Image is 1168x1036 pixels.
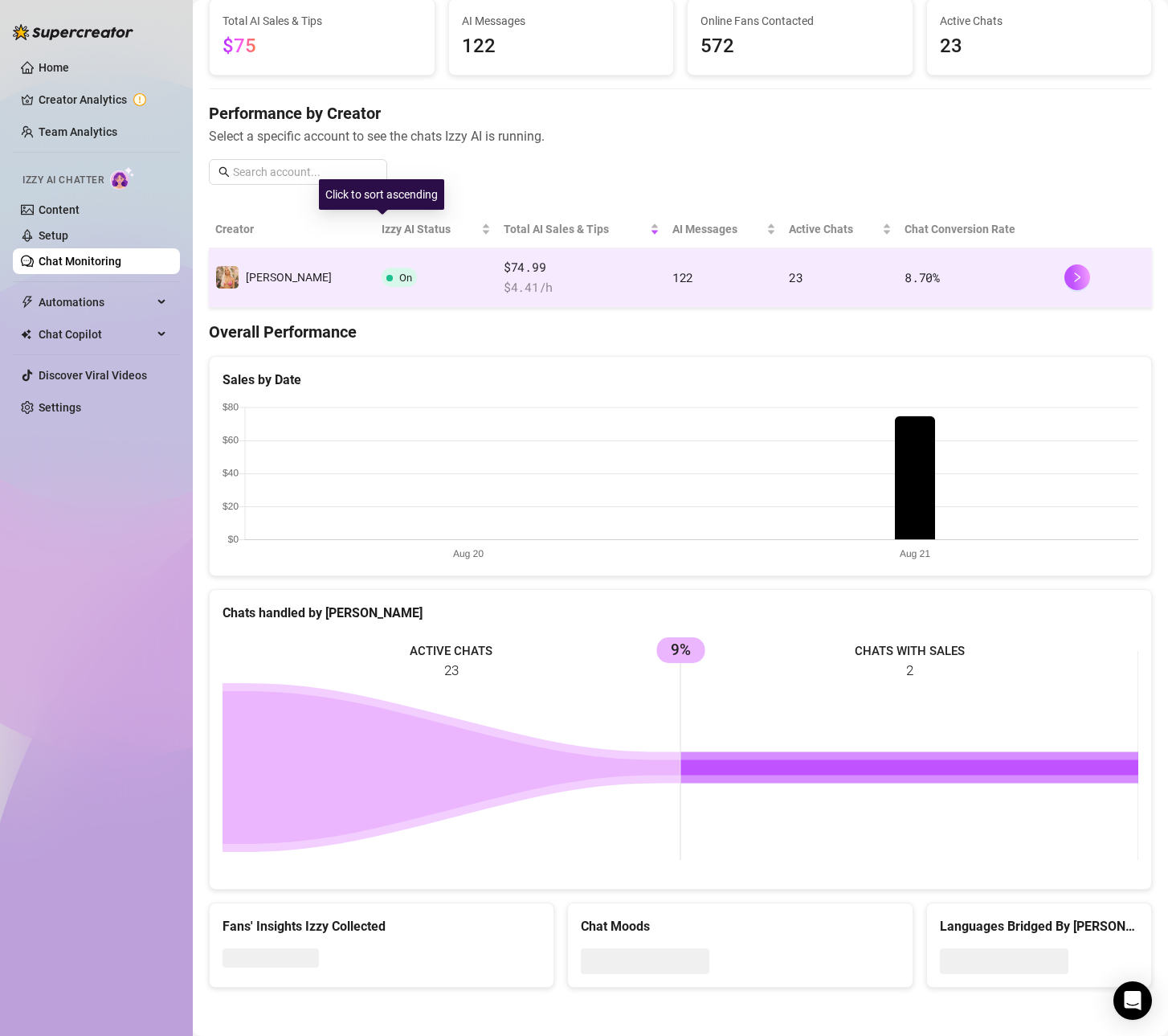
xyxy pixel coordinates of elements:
[21,296,34,309] span: thunderbolt
[497,211,666,248] th: Total AI Sales & Tips
[13,24,133,40] img: logo-BBDzfeDw.svg
[39,321,153,347] span: Chat Copilot
[672,220,763,238] span: AI Messages
[223,370,1138,390] div: Sales by Date
[905,269,940,285] span: 8.70 %
[940,916,1139,936] div: Languages Bridged By [PERSON_NAME]
[782,211,898,248] th: Active Chats
[504,220,647,238] span: Total AI Sales & Tips
[39,203,80,216] a: Content
[700,31,900,62] span: 572
[39,61,69,74] a: Home
[223,35,256,57] span: $75
[1113,981,1152,1020] div: Open Intercom Messenger
[1072,272,1083,283] span: right
[223,916,541,936] div: Fans' Insights Izzy Collected
[218,166,230,178] span: search
[581,916,899,936] div: Chat Moods
[209,102,1152,125] h4: Performance by Creator
[319,179,444,210] div: Click to sort ascending
[39,125,117,138] a: Team Analytics
[223,603,1138,623] div: Chats handled by [PERSON_NAME]
[22,173,104,188] span: Izzy AI Chatter
[223,12,422,30] span: Total AI Sales & Tips
[789,220,879,238] span: Active Chats
[666,211,782,248] th: AI Messages
[789,269,802,285] span: 23
[39,289,153,315] span: Automations
[375,211,497,248] th: Izzy AI Status
[940,12,1139,30] span: Active Chats
[462,31,661,62] span: 122
[216,266,239,289] img: Anthia
[39,401,81,414] a: Settings
[462,12,661,30] span: AI Messages
[504,278,660,297] span: $ 4.41 /h
[209,211,375,248] th: Creator
[21,329,31,340] img: Chat Copilot
[39,87,167,113] a: Creator Analytics exclamation-circle
[209,321,1152,343] h4: Overall Performance
[504,258,660,277] span: $74.99
[233,163,378,181] input: Search account...
[246,271,332,284] span: [PERSON_NAME]
[39,229,68,242] a: Setup
[399,272,412,284] span: On
[672,269,693,285] span: 122
[898,211,1057,248] th: Chat Conversion Rate
[700,12,900,30] span: Online Fans Contacted
[940,31,1139,62] span: 23
[39,255,121,268] a: Chat Monitoring
[1064,264,1090,290] button: right
[110,166,135,190] img: AI Chatter
[382,220,478,238] span: Izzy AI Status
[209,126,1152,146] span: Select a specific account to see the chats Izzy AI is running.
[39,369,147,382] a: Discover Viral Videos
